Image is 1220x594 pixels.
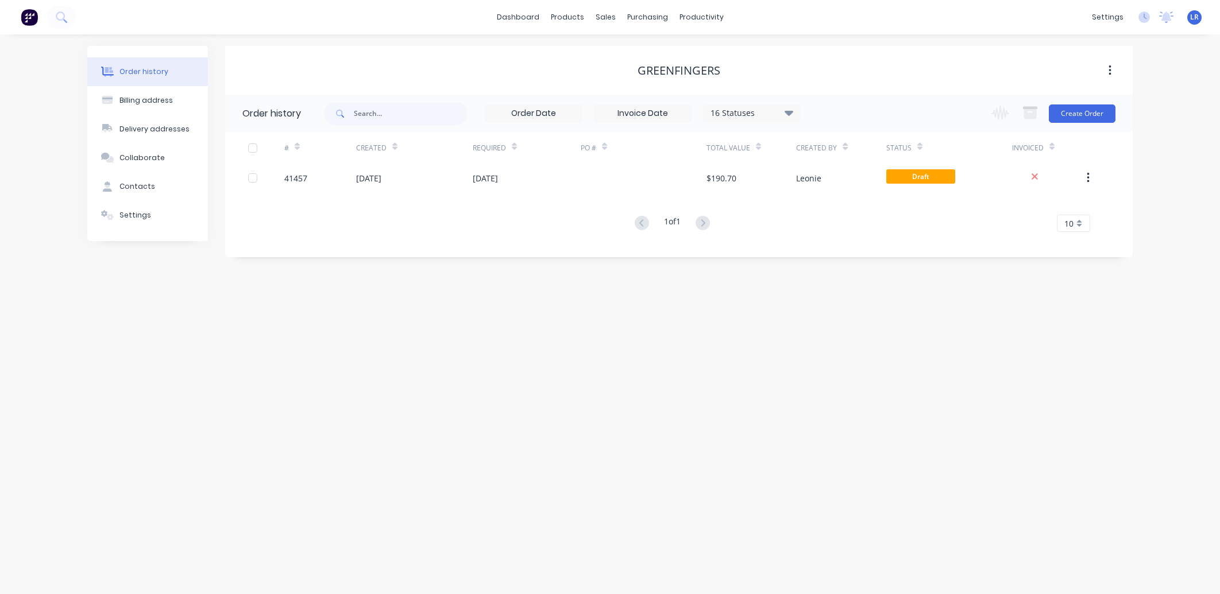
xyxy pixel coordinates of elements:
[356,143,387,153] div: Created
[1012,132,1084,164] div: Invoiced
[621,9,674,26] div: purchasing
[356,172,381,184] div: [DATE]
[704,107,800,119] div: 16 Statuses
[284,172,307,184] div: 41457
[796,132,886,164] div: Created By
[590,9,621,26] div: sales
[87,115,208,143] button: Delivery addresses
[796,172,821,184] div: Leonie
[638,64,720,77] div: Greenfingers
[581,132,706,164] div: PO #
[1190,12,1199,22] span: LR
[119,124,190,134] div: Delivery addresses
[1064,218,1074,230] span: 10
[594,105,691,122] input: Invoice Date
[119,153,165,163] div: Collaborate
[545,9,590,26] div: products
[886,132,1012,164] div: Status
[664,215,681,232] div: 1 of 1
[674,9,729,26] div: productivity
[1181,555,1209,583] iframe: Intercom live chat
[87,86,208,115] button: Billing address
[242,107,301,121] div: Order history
[354,102,468,125] input: Search...
[1049,104,1115,123] button: Create Order
[491,9,545,26] a: dashboard
[886,143,912,153] div: Status
[473,172,498,184] div: [DATE]
[581,143,596,153] div: PO #
[284,132,356,164] div: #
[119,67,168,77] div: Order history
[473,143,506,153] div: Required
[87,201,208,230] button: Settings
[485,105,582,122] input: Order Date
[87,143,208,172] button: Collaborate
[706,143,750,153] div: Total Value
[473,132,581,164] div: Required
[706,132,796,164] div: Total Value
[356,132,473,164] div: Created
[119,95,173,106] div: Billing address
[87,57,208,86] button: Order history
[1086,9,1129,26] div: settings
[1012,143,1044,153] div: Invoiced
[796,143,837,153] div: Created By
[21,9,38,26] img: Factory
[886,169,955,184] span: Draft
[119,210,151,220] div: Settings
[706,172,736,184] div: $190.70
[87,172,208,201] button: Contacts
[284,143,289,153] div: #
[119,181,155,192] div: Contacts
